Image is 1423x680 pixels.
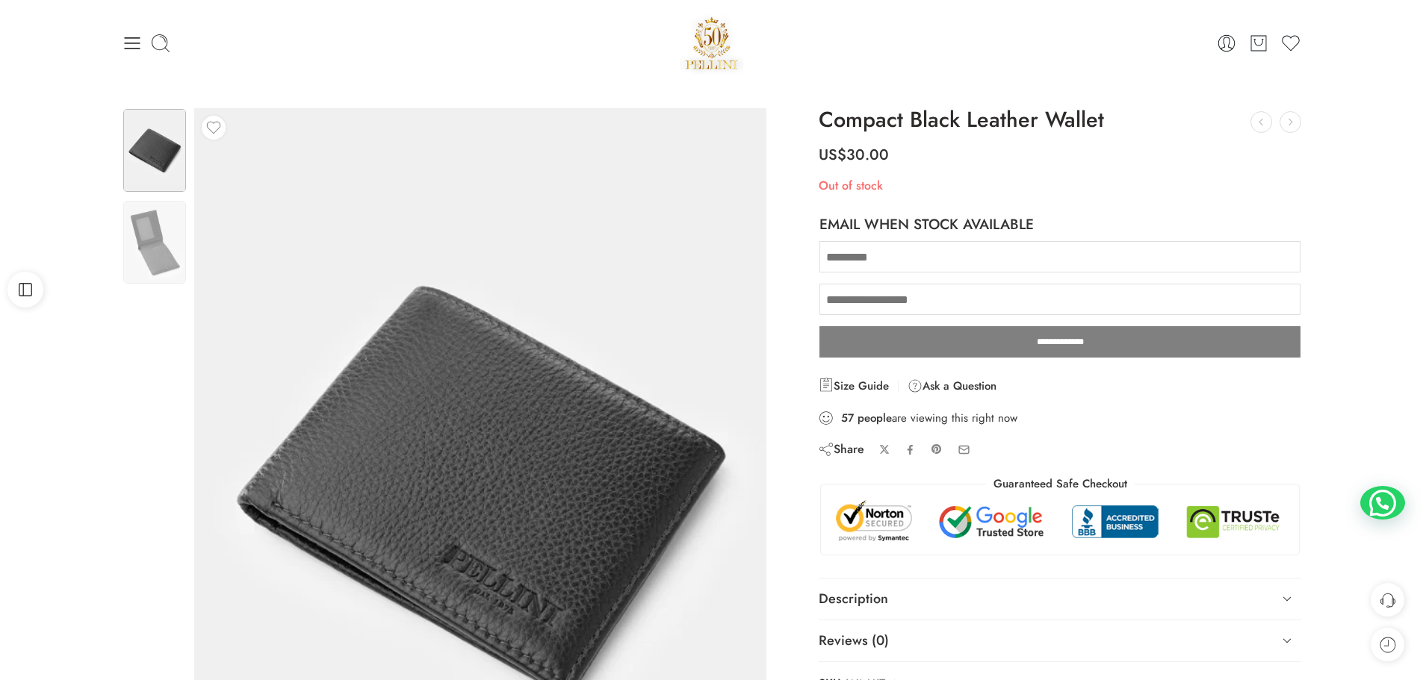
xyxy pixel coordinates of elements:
[986,476,1135,492] legend: Guaranteed Safe Checkout
[1216,33,1237,54] a: Login / Register
[841,411,854,425] strong: 57
[819,144,889,166] bdi: 30.00
[819,578,1302,620] a: Description
[819,176,1302,196] p: Out of stock
[819,441,864,458] div: Share
[819,108,1302,132] h1: Compact Black Leather Wallet
[908,377,996,395] a: Ask a Question
[819,377,889,395] a: Size Guide
[832,499,1289,543] img: Trust
[123,109,186,192] img: Artboard 29
[958,443,970,456] a: Email to your friends
[819,144,846,166] span: US$
[819,214,1034,234] h4: Email when stock available
[680,11,744,75] a: Pellini -
[123,201,186,284] img: Artboard 29
[879,444,890,455] a: Share on X
[1248,33,1269,54] a: Cart
[931,443,943,455] a: Pin on Pinterest
[1280,33,1301,54] a: Wishlist
[819,620,1302,662] a: Reviews (0)
[858,411,892,425] strong: people
[905,444,916,455] a: Share on Facebook
[819,410,1302,426] div: are viewing this right now
[680,11,744,75] img: Pellini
